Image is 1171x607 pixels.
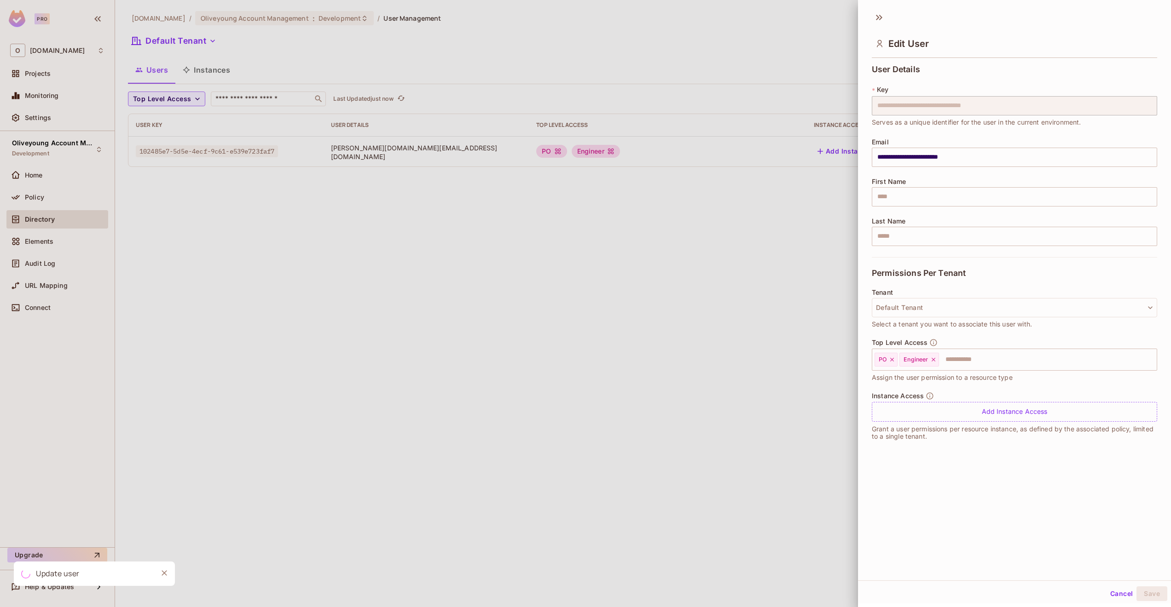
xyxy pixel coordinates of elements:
[872,117,1081,127] span: Serves as a unique identifier for the user in the current environment.
[1107,586,1136,601] button: Cancel
[872,339,928,346] span: Top Level Access
[875,353,898,366] div: PO
[877,86,888,93] span: Key
[872,269,966,278] span: Permissions Per Tenant
[872,392,924,400] span: Instance Access
[888,38,929,49] span: Edit User
[1152,358,1154,360] button: Open
[872,178,906,185] span: First Name
[904,356,928,363] span: Engineer
[872,218,905,225] span: Last Name
[899,353,939,366] div: Engineer
[879,356,887,363] span: PO
[36,568,80,579] div: Update user
[872,402,1157,422] div: Add Instance Access
[872,289,893,296] span: Tenant
[872,425,1157,440] p: Grant a user permissions per resource instance, as defined by the associated policy, limited to a...
[157,566,171,580] button: Close
[872,372,1013,383] span: Assign the user permission to a resource type
[872,65,920,74] span: User Details
[872,138,889,146] span: Email
[872,298,1157,317] button: Default Tenant
[1136,586,1167,601] button: Save
[872,319,1032,329] span: Select a tenant you want to associate this user with.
